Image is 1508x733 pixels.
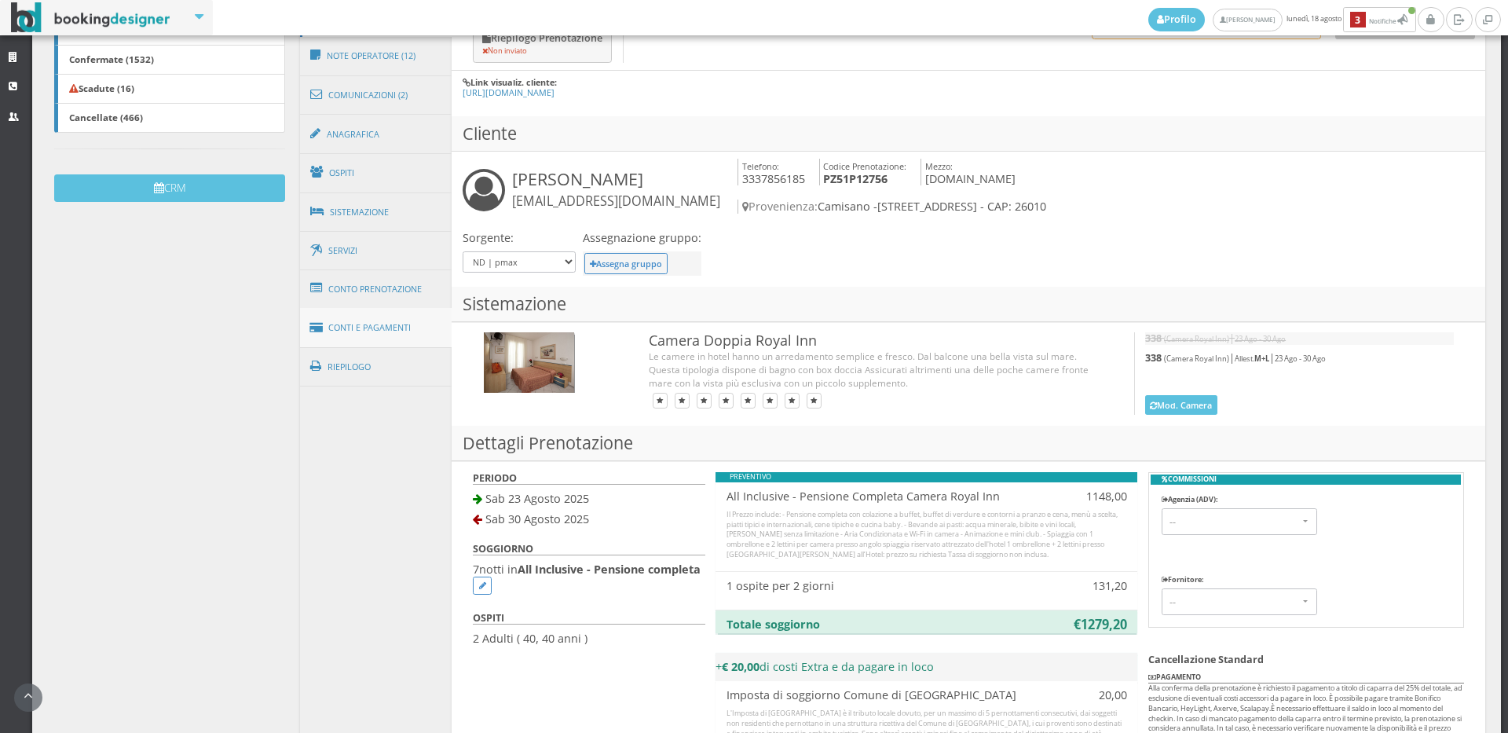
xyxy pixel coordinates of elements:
[1164,354,1229,364] small: (Camera Royal Inn)
[1145,352,1454,364] h5: | |
[727,510,1127,560] div: Il Prezzo include: - Pensione completa con colazione a buffet, buffet di verdure e contorni a pra...
[473,542,533,555] b: SOGGIORNO
[473,632,705,645] h4: 2 Adulti ( 40, 40 anni )
[738,200,1391,213] h4: Camisano -
[1169,596,1299,610] span: --
[1145,332,1162,345] b: 338
[1169,515,1299,530] span: --
[877,199,977,214] span: [STREET_ADDRESS]
[473,471,517,485] b: PERIODO
[1343,7,1416,32] button: 3Notifiche
[1151,475,1461,485] b: COMMISSIONI
[54,174,285,202] button: CRM
[300,308,452,348] a: Conti e Pagamenti
[518,562,701,577] b: All Inclusive - Pensione completa
[484,332,574,393] img: 2772f6a0a6e011edad3c06e496e5630a.jpg
[1254,354,1269,364] b: M L
[1164,334,1229,344] small: (Camera Royal Inn)
[452,426,1485,461] h3: Dettagli Prenotazione
[473,611,504,625] b: OSPITI
[925,160,953,172] small: Mezzo:
[727,489,1022,503] h4: All Inclusive - Pensione Completa Camera Royal Inn
[300,152,452,193] a: Ospiti
[823,160,906,172] small: Codice Prenotazione:
[473,563,705,595] h4: notti in
[300,346,452,387] a: Riepilogo
[727,579,1022,592] h4: 1 ospite per 2 giorni
[482,46,527,56] small: Non inviato
[1148,653,1264,666] b: Cancellazione Standard
[1145,351,1162,365] b: 338
[1074,616,1081,633] b: €
[300,35,452,76] a: Note Operatore (12)
[1042,579,1126,592] h4: 131,20
[300,192,452,233] a: Sistemazione
[742,160,779,172] small: Telefono:
[473,562,479,577] span: 7
[823,171,888,186] b: PZ51P12756
[1145,395,1217,415] button: Mod. Camera
[1148,7,1418,32] span: lunedì, 18 agosto
[452,116,1485,152] h3: Cliente
[1162,588,1317,614] button: --
[1145,332,1454,344] h5: |
[11,2,170,33] img: BookingDesigner.com
[69,111,143,123] b: Cancellate (466)
[584,253,668,274] button: Assegna gruppo
[452,287,1485,322] h3: Sistemazione
[1261,354,1265,364] b: +
[583,231,701,244] h4: Assegnazione gruppo:
[727,617,820,632] b: Totale soggiorno
[649,332,1102,350] h3: Camera Doppia Royal Inn
[1235,334,1286,344] small: 23 Ago - 30 Ago
[1042,688,1126,702] h4: 20,00
[463,86,555,98] a: [URL][DOMAIN_NAME]
[742,199,818,214] span: Provenienza:
[980,199,1046,214] span: - CAP: 26010
[738,159,805,186] h4: 3337856185
[1162,495,1218,505] label: Agenzia (ADV):
[1081,616,1127,633] b: 1279,20
[716,472,1137,482] div: PREVENTIVO
[485,491,589,506] span: Sab 23 Agosto 2025
[1148,672,1201,682] b: PAGAMENTO
[1235,354,1269,364] small: Allest.
[649,350,1102,389] div: Le camere in hotel hanno un arredamento semplice e fresco. Dal balcone una bella vista sul mare. ...
[1162,575,1204,585] label: Fornitore:
[54,103,285,133] a: Cancellate (466)
[1162,508,1317,534] button: --
[1148,8,1205,31] a: Profilo
[1350,12,1366,28] b: 3
[300,269,452,310] a: Conto Prenotazione
[1042,489,1126,503] h4: 1148,00
[463,231,576,244] h4: Sorgente:
[485,511,589,526] span: Sab 30 Agosto 2025
[1213,9,1283,31] a: [PERSON_NAME]
[300,75,452,115] a: Comunicazioni (2)
[300,231,452,271] a: Servizi
[54,74,285,104] a: Scadute (16)
[69,82,134,94] b: Scadute (16)
[69,53,154,65] b: Confermate (1532)
[512,169,720,210] h3: [PERSON_NAME]
[727,688,1022,702] div: Imposta di soggiorno Comune di [GEOGRAPHIC_DATA]
[921,159,1016,186] h4: [DOMAIN_NAME]
[300,114,452,155] a: Anagrafica
[54,45,285,75] a: Confermate (1532)
[722,659,759,674] b: € 20,00
[473,25,612,64] button: Riepilogo Prenotazione Non inviato
[470,76,557,88] b: Link visualiz. cliente:
[512,192,720,210] small: [EMAIL_ADDRESS][DOMAIN_NAME]
[716,660,1137,673] h4: + di costi Extra e da pagare in loco
[1275,354,1326,364] small: 23 Ago - 30 Ago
